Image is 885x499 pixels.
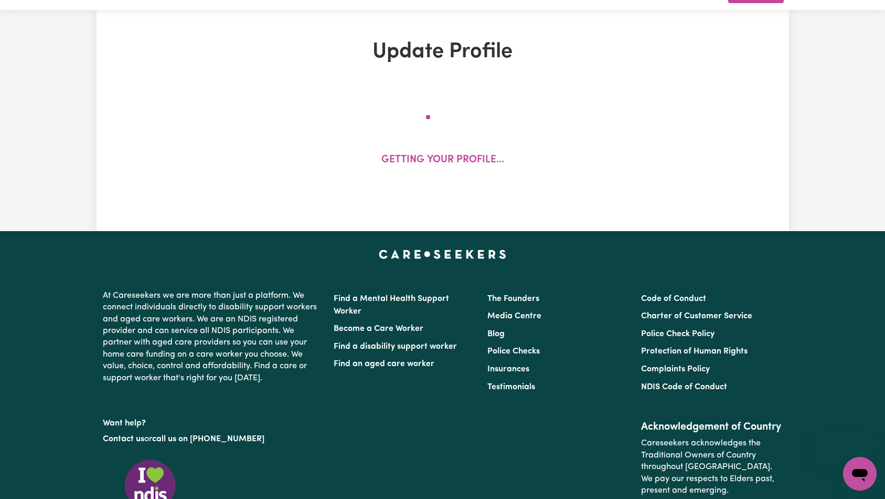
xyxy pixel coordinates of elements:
iframe: Message from company [812,430,877,453]
p: Want help? [103,413,321,429]
p: or [103,429,321,449]
a: Media Centre [487,312,541,320]
a: Find a Mental Health Support Worker [334,295,449,316]
a: Contact us [103,435,144,443]
a: Code of Conduct [641,295,706,303]
a: Charter of Customer Service [641,312,752,320]
a: NDIS Code of Conduct [641,383,727,391]
a: Careseekers home page [379,250,506,258]
a: Insurances [487,365,529,373]
a: Police Checks [487,347,540,356]
h1: Update Profile [218,39,667,65]
h2: Acknowledgement of Country [641,421,782,433]
a: Become a Care Worker [334,325,423,333]
p: At Careseekers we are more than just a platform. We connect individuals directly to disability su... [103,286,321,388]
a: Complaints Policy [641,365,710,373]
a: Protection of Human Rights [641,347,748,356]
iframe: Button to launch messaging window [843,457,877,491]
a: Find an aged care worker [334,360,434,368]
p: Getting your profile... [381,153,504,168]
a: Find a disability support worker [334,342,457,351]
a: Police Check Policy [641,330,715,338]
a: call us on [PHONE_NUMBER] [152,435,264,443]
a: Testimonials [487,383,535,391]
a: Blog [487,330,505,338]
a: The Founders [487,295,539,303]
